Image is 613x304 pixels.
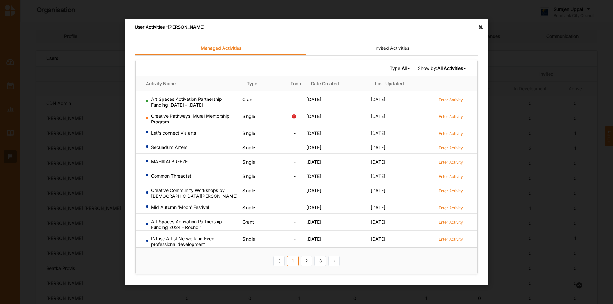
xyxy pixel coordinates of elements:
span: - [294,174,296,179]
span: Single [242,236,255,241]
div: Art Spaces Activation Partnership Funding [DATE] - [DATE] [146,96,240,108]
div: Secundum Artem [146,145,240,150]
label: Enter Activity [439,145,463,151]
a: Managed Activities [135,42,306,55]
span: - [294,236,296,241]
span: Grant [242,219,254,225]
div: Let's connect via arts [146,130,240,136]
b: All [402,65,407,71]
span: - [294,159,296,165]
span: [DATE] [371,188,385,193]
span: [DATE] [306,130,321,136]
label: Enter Activity [439,236,463,242]
th: Last Updated [371,76,435,91]
span: [DATE] [371,236,385,241]
label: Enter Activity [439,114,463,119]
span: [DATE] [306,188,321,193]
th: Todo [285,76,306,91]
div: INfuse Artist Networking Event - professional development [146,236,240,247]
span: [DATE] [306,114,321,119]
span: Type: [390,65,411,71]
a: Previous item [273,256,285,266]
span: [DATE] [306,236,321,241]
span: Single [242,205,255,210]
a: Enter Activity [439,236,463,242]
div: Creative Community Workshops by [DEMOGRAPHIC_DATA][PERSON_NAME] [146,188,240,199]
label: Enter Activity [439,219,463,225]
span: Single [242,188,255,193]
span: [DATE] [306,205,321,210]
div: Pagination Navigation [272,255,341,266]
a: Enter Activity [439,96,463,102]
span: - [294,205,296,210]
span: [DATE] [306,219,321,225]
b: All Activities [437,65,463,71]
a: Enter Activity [439,130,463,136]
a: Enter Activity [439,219,463,225]
span: Single [242,145,255,150]
span: [DATE] [306,145,321,150]
a: Enter Activity [439,113,463,119]
span: [DATE] [371,159,385,165]
a: Invited Activities [306,42,478,55]
span: [DATE] [371,205,385,210]
span: [DATE] [306,174,321,179]
a: Next item [328,256,340,266]
span: - [294,219,296,225]
span: [DATE] [371,174,385,179]
a: Enter Activity [439,159,463,165]
span: Grant [242,97,254,102]
th: Type [242,76,285,91]
span: Single [242,174,255,179]
span: [DATE] [371,130,385,136]
span: Single [242,114,255,119]
span: Single [242,159,255,165]
span: [DATE] [371,219,385,225]
label: Enter Activity [439,97,463,102]
div: Common Thread(s) [146,173,240,179]
a: Enter Activity [439,173,463,179]
a: 2 [301,256,312,266]
span: - [294,145,296,150]
a: 3 [314,256,326,266]
span: [DATE] [371,114,385,119]
div: Art Spaces Activation Partnership Funding 2024 - Round 1 [146,219,240,230]
span: [DATE] [306,159,321,165]
span: - [294,188,296,193]
div: Mid Autumn 'Moon' Festival [146,204,240,210]
span: [DATE] [371,145,385,150]
label: Enter Activity [439,174,463,179]
span: Show by: [418,65,467,71]
th: Activity Name [136,76,242,91]
label: Enter Activity [439,159,463,165]
div: Creative Pathways: Mural Mentorship Program [146,113,240,125]
span: - [294,97,296,102]
span: [DATE] [371,97,385,102]
span: Single [242,130,255,136]
div: MAHIKAI BREEZE [146,159,240,165]
a: 1 [287,256,299,266]
span: [DATE] [306,97,321,102]
label: Enter Activity [439,131,463,136]
label: Enter Activity [439,205,463,211]
th: Date Created [306,76,371,91]
span: - [294,130,296,136]
label: Enter Activity [439,188,463,194]
div: User Activities - [PERSON_NAME] [125,19,488,35]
